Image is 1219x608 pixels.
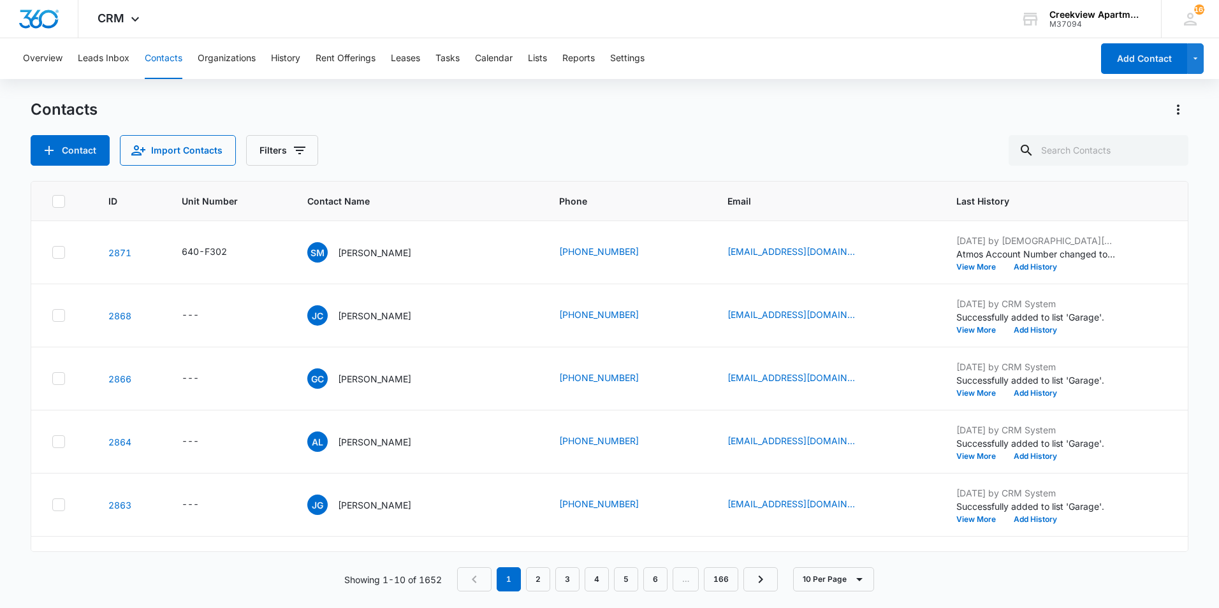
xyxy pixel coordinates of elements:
[108,500,131,510] a: Navigate to contact details page for Jasmin Giese
[307,431,434,452] div: Contact Name - Alexis Licon - Select to Edit Field
[198,38,256,79] button: Organizations
[555,567,580,591] a: Page 3
[1005,389,1066,397] button: Add History
[338,309,411,322] p: [PERSON_NAME]
[182,434,199,449] div: ---
[1049,20,1142,29] div: account id
[956,452,1005,460] button: View More
[528,38,547,79] button: Lists
[182,497,199,512] div: ---
[559,434,662,449] div: Phone - (970) 673-3834 - Select to Edit Field
[316,38,376,79] button: Rent Offerings
[307,495,434,515] div: Contact Name - Jasmin Giese - Select to Edit Field
[1194,4,1204,15] div: notifications count
[704,567,738,591] a: Page 166
[307,431,328,452] span: AL
[145,38,182,79] button: Contacts
[727,245,878,260] div: Email - Saraialemans0@gmail.com - Select to Edit Field
[1194,4,1204,15] span: 162
[1049,10,1142,20] div: account name
[727,371,855,384] a: [EMAIL_ADDRESS][DOMAIN_NAME]
[643,567,668,591] a: Page 6
[956,423,1116,437] p: [DATE] by CRM System
[338,435,411,449] p: [PERSON_NAME]
[956,486,1116,500] p: [DATE] by CRM System
[727,434,855,447] a: [EMAIL_ADDRESS][DOMAIN_NAME]
[956,549,1116,563] p: [DATE] by [DEMOGRAPHIC_DATA][PERSON_NAME]
[98,11,124,25] span: CRM
[307,305,328,326] span: JC
[31,135,110,166] button: Add Contact
[956,326,1005,334] button: View More
[108,194,133,208] span: ID
[956,247,1116,261] p: Atmos Account Number changed to 3074377973.
[182,434,222,449] div: Unit Number - - Select to Edit Field
[182,308,199,323] div: ---
[956,297,1116,310] p: [DATE] by CRM System
[559,371,662,386] div: Phone - (970) 451-9794 - Select to Edit Field
[559,245,639,258] a: [PHONE_NUMBER]
[956,310,1116,324] p: Successfully added to list 'Garage'.
[614,567,638,591] a: Page 5
[182,308,222,323] div: Unit Number - - Select to Edit Field
[727,245,855,258] a: [EMAIL_ADDRESS][DOMAIN_NAME]
[182,245,227,258] div: 640-F302
[344,573,442,586] p: Showing 1-10 of 1652
[526,567,550,591] a: Page 2
[559,308,639,321] a: [PHONE_NUMBER]
[1005,452,1066,460] button: Add History
[727,194,907,208] span: Email
[391,38,420,79] button: Leases
[338,498,411,512] p: [PERSON_NAME]
[31,100,98,119] h1: Contacts
[78,38,129,79] button: Leads Inbox
[307,242,328,263] span: SM
[338,246,411,259] p: [PERSON_NAME]
[182,371,199,386] div: ---
[338,372,411,386] p: [PERSON_NAME]
[108,373,131,384] a: Navigate to contact details page for Giadan Carrillo
[1005,263,1066,271] button: Add History
[559,308,662,323] div: Phone - (970) 908-2609 - Select to Edit Field
[559,434,639,447] a: [PHONE_NUMBER]
[559,497,639,510] a: [PHONE_NUMBER]
[307,194,509,208] span: Contact Name
[246,135,318,166] button: Filters
[559,245,662,260] div: Phone - (970) 815-1438 - Select to Edit Field
[475,38,513,79] button: Calendar
[435,38,460,79] button: Tasks
[182,497,222,512] div: Unit Number - - Select to Edit Field
[1168,99,1188,120] button: Actions
[956,516,1005,523] button: View More
[271,38,300,79] button: History
[307,368,434,389] div: Contact Name - Giadan Carrillo - Select to Edit Field
[559,194,678,208] span: Phone
[1101,43,1187,74] button: Add Contact
[307,305,434,326] div: Contact Name - Jacquelynne C O'Hara - Select to Edit Field
[182,371,222,386] div: Unit Number - - Select to Edit Field
[956,194,1149,208] span: Last History
[1005,326,1066,334] button: Add History
[956,263,1005,271] button: View More
[108,247,131,258] a: Navigate to contact details page for Sarai Marquez
[23,38,62,79] button: Overview
[793,567,874,591] button: 10 Per Page
[108,310,131,321] a: Navigate to contact details page for Jacquelynne C O'Hara
[1005,516,1066,523] button: Add History
[307,495,328,515] span: JG
[956,234,1116,247] p: [DATE] by [DEMOGRAPHIC_DATA][PERSON_NAME]
[457,567,778,591] nav: Pagination
[562,38,595,79] button: Reports
[727,497,855,510] a: [EMAIL_ADDRESS][DOMAIN_NAME]
[727,497,878,512] div: Email - jasmingiese09@gmail.com - Select to Edit Field
[727,434,878,449] div: Email - alexislicon18@gmail.com - Select to Edit Field
[956,437,1116,450] p: Successfully added to list 'Garage'.
[182,245,250,260] div: Unit Number - 640-F302 - Select to Edit Field
[727,371,878,386] div: Email - giadan3030@gmail.com - Select to Edit Field
[956,360,1116,373] p: [DATE] by CRM System
[1009,135,1188,166] input: Search Contacts
[956,500,1116,513] p: Successfully added to list 'Garage'.
[497,567,521,591] em: 1
[956,373,1116,387] p: Successfully added to list 'Garage'.
[307,368,328,389] span: GC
